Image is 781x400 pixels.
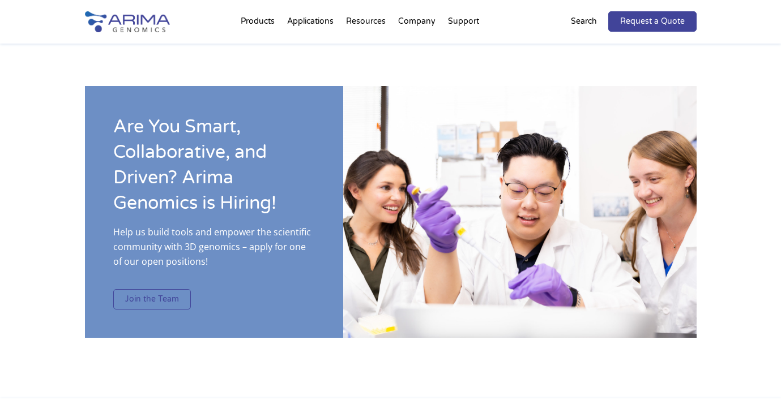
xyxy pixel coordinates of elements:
img: IMG_2073.jpg [343,86,697,338]
h2: Are You Smart, Collaborative, and Driven? Arima Genomics is Hiring! [113,114,315,225]
p: Search [571,14,597,29]
a: Join the Team [113,289,191,309]
img: Arima-Genomics-logo [85,11,170,32]
a: Request a Quote [608,11,697,32]
p: Help us build tools and empower the scientific community with 3D genomics – apply for one of our ... [113,225,315,278]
